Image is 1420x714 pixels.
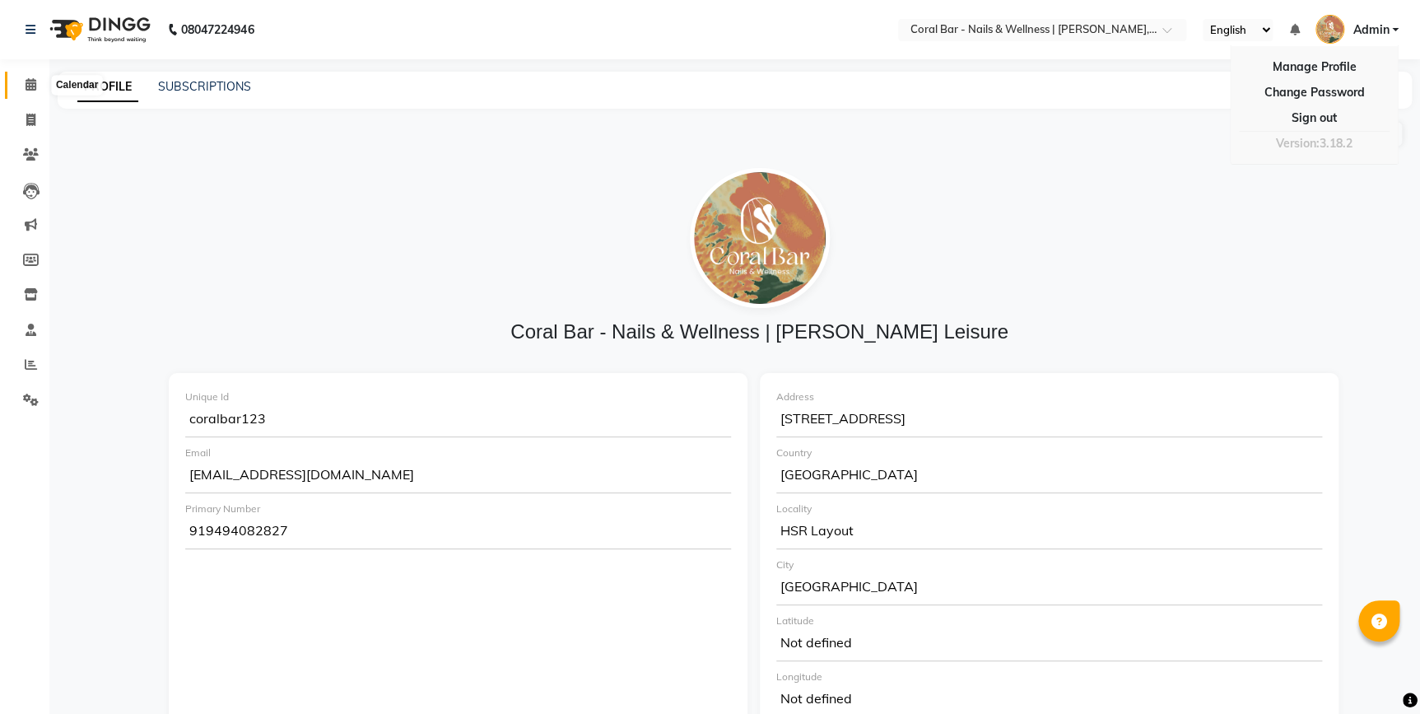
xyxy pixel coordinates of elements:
a: Manage Profile [1239,54,1390,80]
div: Primary Number [185,502,731,516]
a: Sign out [1239,105,1390,131]
div: [STREET_ADDRESS] [776,404,1322,437]
div: [EMAIL_ADDRESS][DOMAIN_NAME] [185,460,731,493]
div: [GEOGRAPHIC_DATA] [776,572,1322,605]
b: 08047224946 [181,7,254,53]
img: logo [42,7,155,53]
div: Unique Id [185,390,731,404]
div: Email [185,446,731,460]
img: Admin [1315,15,1344,44]
div: coralbar123 [185,404,731,437]
img: file_1736885513906.jpg [690,168,830,308]
div: [GEOGRAPHIC_DATA] [776,460,1322,493]
div: 919494082827 [185,516,731,549]
span: Admin [1352,21,1389,39]
div: Latitude [776,614,1322,628]
div: Version:3.18.2 [1239,132,1390,156]
div: City [776,558,1322,572]
div: Calendar [52,76,102,96]
div: Locality [776,502,1322,516]
div: Country [776,446,1322,460]
h4: Coral Bar - Nails & Wellness | [PERSON_NAME] Leisure [170,320,1349,344]
div: Not defined [776,628,1322,661]
div: HSR Layout [776,516,1322,549]
div: Longitude [776,670,1322,684]
a: SUBSCRIPTIONS [158,79,251,94]
div: Address [776,390,1322,404]
a: Change Password [1239,80,1390,105]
